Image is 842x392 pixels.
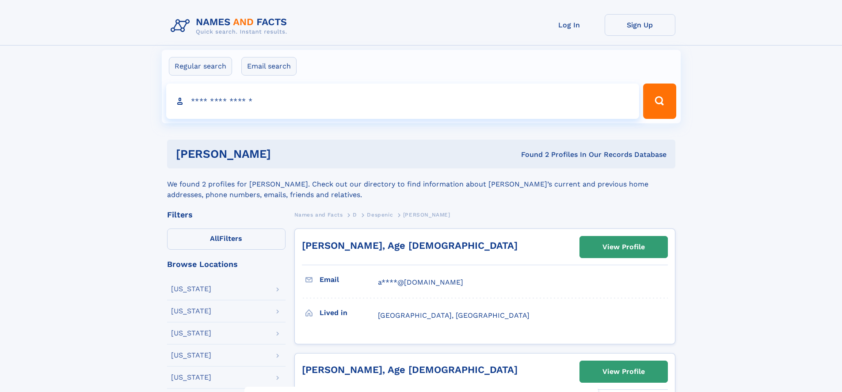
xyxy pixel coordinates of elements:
a: D [353,209,357,220]
a: Sign Up [605,14,675,36]
h3: Email [320,272,378,287]
h3: Lived in [320,305,378,320]
div: Filters [167,211,286,219]
div: [US_STATE] [171,330,211,337]
div: [US_STATE] [171,374,211,381]
div: [US_STATE] [171,308,211,315]
div: We found 2 profiles for [PERSON_NAME]. Check out our directory to find information about [PERSON_... [167,168,675,200]
span: All [210,234,219,243]
button: Search Button [643,84,676,119]
span: D [353,212,357,218]
div: View Profile [602,362,645,382]
div: Found 2 Profiles In Our Records Database [396,150,667,160]
a: View Profile [580,361,667,382]
div: Browse Locations [167,260,286,268]
a: Names and Facts [294,209,343,220]
span: Despenic [367,212,393,218]
h1: [PERSON_NAME] [176,148,396,160]
a: Despenic [367,209,393,220]
span: [GEOGRAPHIC_DATA], [GEOGRAPHIC_DATA] [378,311,530,320]
img: Logo Names and Facts [167,14,294,38]
label: Regular search [169,57,232,76]
a: Log In [534,14,605,36]
label: Filters [167,228,286,250]
input: search input [166,84,640,119]
a: View Profile [580,236,667,258]
a: [PERSON_NAME], Age [DEMOGRAPHIC_DATA] [302,240,518,251]
label: Email search [241,57,297,76]
span: [PERSON_NAME] [403,212,450,218]
div: [US_STATE] [171,352,211,359]
div: [US_STATE] [171,285,211,293]
a: [PERSON_NAME], Age [DEMOGRAPHIC_DATA] [302,364,518,375]
div: View Profile [602,237,645,257]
